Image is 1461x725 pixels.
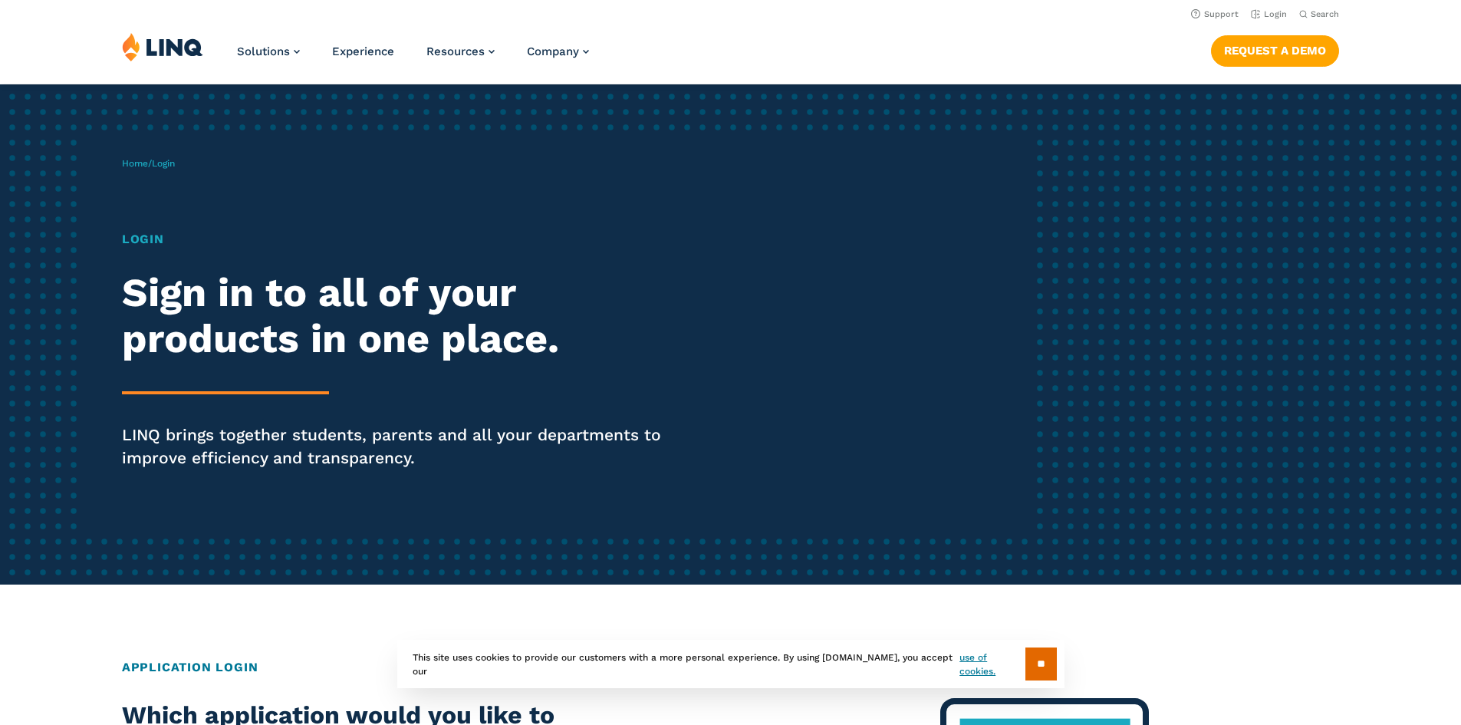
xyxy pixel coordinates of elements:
nav: Button Navigation [1211,32,1339,66]
a: Resources [426,44,495,58]
a: Company [527,44,589,58]
h2: Sign in to all of your products in one place. [122,270,685,362]
span: Login [152,158,175,169]
p: LINQ brings together students, parents and all your departments to improve efficiency and transpa... [122,423,685,470]
a: use of cookies. [959,651,1025,678]
div: This site uses cookies to provide our customers with a more personal experience. By using [DOMAIN... [397,640,1064,688]
h1: Login [122,230,685,249]
img: LINQ | K‑12 Software [122,32,203,61]
span: Company [527,44,579,58]
a: Experience [332,44,394,58]
span: Solutions [237,44,290,58]
a: Request a Demo [1211,35,1339,66]
span: Search [1311,9,1339,19]
span: / [122,158,175,169]
nav: Primary Navigation [237,32,589,83]
a: Login [1251,9,1287,19]
span: Resources [426,44,485,58]
a: Solutions [237,44,300,58]
a: Support [1191,9,1239,19]
button: Open Search Bar [1299,8,1339,20]
a: Home [122,158,148,169]
h2: Application Login [122,658,1339,677]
